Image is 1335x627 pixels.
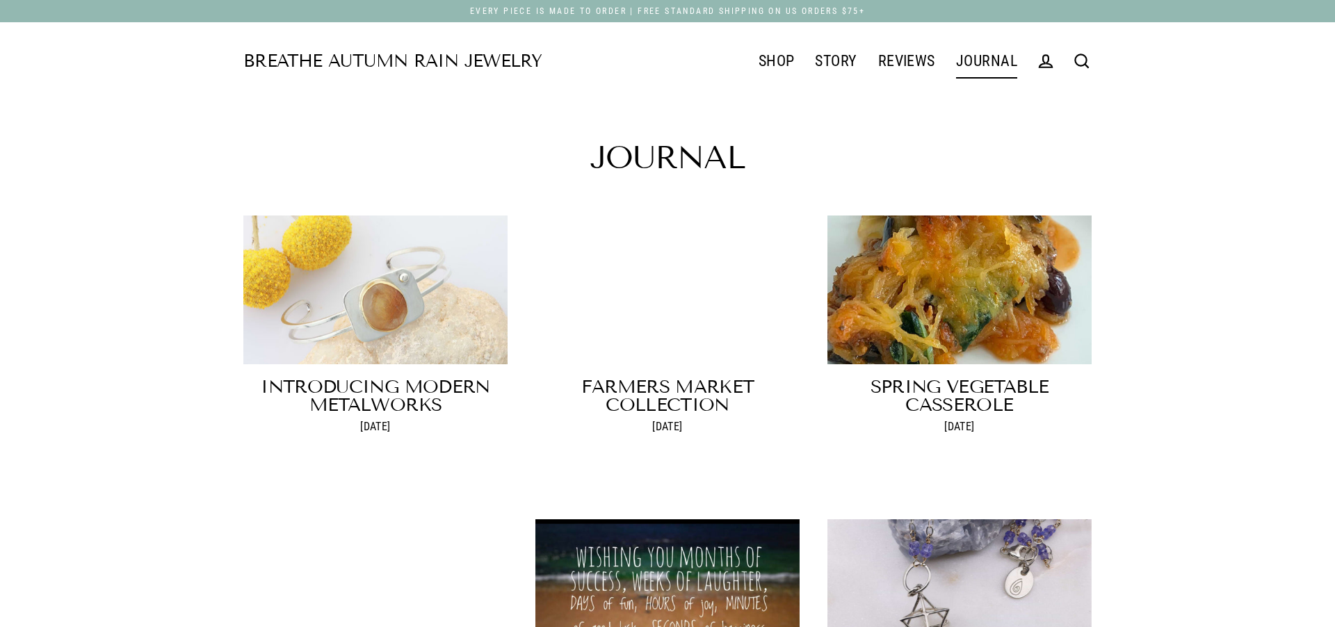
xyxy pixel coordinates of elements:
a: STORY [804,44,867,79]
a: Introducing Modern Metalworks [261,376,489,416]
div: Primary [542,43,1028,79]
time: [DATE] [944,420,975,433]
a: SHOP [748,44,805,79]
h1: Journal [243,142,1092,174]
time: [DATE] [652,420,683,433]
a: Farmers Market Collection [581,376,754,416]
a: JOURNAL [946,44,1028,79]
a: REVIEWS [868,44,946,79]
time: [DATE] [360,420,391,433]
a: Breathe Autumn Rain Jewelry [243,53,542,70]
a: Spring Vegetable Casserole [871,376,1049,416]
